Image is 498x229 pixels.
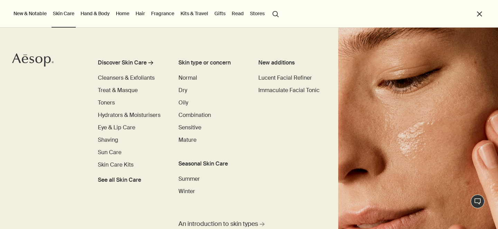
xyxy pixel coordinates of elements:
span: An introduction to skin types [178,220,258,228]
span: Oily [178,99,188,106]
a: Dry [178,86,187,94]
div: New additions [258,59,323,67]
a: Combination [178,111,211,119]
a: Home [114,9,131,18]
a: Oily [178,99,188,107]
a: Gifts [213,9,227,18]
a: Winter [178,187,195,196]
a: Kits & Travel [179,9,210,18]
button: New & Notable [12,9,48,18]
a: Fragrance [150,9,176,18]
a: Discover Skin Care [98,59,163,70]
span: Hydrators & Moisturisers [98,111,160,119]
span: Immaculate Facial Tonic [258,87,320,94]
button: Close the Menu [476,10,483,18]
a: Aesop [12,53,54,69]
a: Summer [178,175,200,183]
span: Summer [178,175,200,182]
button: Stores [249,9,266,18]
img: Woman holding her face with her hands [338,28,498,229]
span: Sensitive [178,124,201,131]
span: Dry [178,87,187,94]
span: See all Skin Care [98,176,141,184]
a: Skin Care Kits [98,161,133,169]
span: Eye & Lip Care [98,124,135,131]
a: Normal [178,74,197,82]
a: See all Skin Care [98,173,141,184]
h3: Skin type or concern [178,59,243,67]
span: Mature [178,136,196,143]
span: Toners [98,99,115,106]
a: Hydrators & Moisturisers [98,111,160,119]
div: Discover Skin Care [98,59,147,67]
button: Live Assistance [471,195,485,208]
span: Treat & Masque [98,87,138,94]
span: Shaving [98,136,118,143]
a: Eye & Lip Care [98,123,135,132]
svg: Aesop [12,53,54,67]
a: Treat & Masque [98,86,138,94]
a: Shaving [98,136,118,144]
a: Sensitive [178,123,201,132]
a: Mature [178,136,196,144]
a: Read [230,9,245,18]
a: Sun Care [98,148,121,157]
a: Immaculate Facial Tonic [258,86,320,94]
h3: Seasonal Skin Care [178,160,243,168]
button: Open search [269,7,282,20]
a: Hand & Body [79,9,111,18]
span: Sun Care [98,149,121,156]
a: Lucent Facial Refiner [258,74,312,82]
a: Toners [98,99,115,107]
span: Winter [178,188,195,195]
a: Skin Care [52,9,76,18]
a: Cleansers & Exfoliants [98,74,155,82]
span: Combination [178,111,211,119]
a: Hair [134,9,146,18]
